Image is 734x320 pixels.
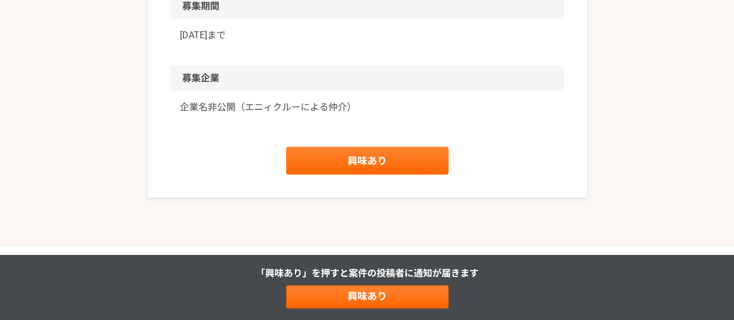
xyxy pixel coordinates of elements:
[180,28,555,42] p: [DATE]まで
[256,267,479,281] p: 「興味あり」を押すと 案件の投稿者に通知が届きます
[286,147,449,175] a: 興味あり
[286,285,449,308] a: 興味あり
[180,100,555,114] a: 企業名非公開（エニィクルーによる仲介）
[171,66,564,91] h2: 募集企業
